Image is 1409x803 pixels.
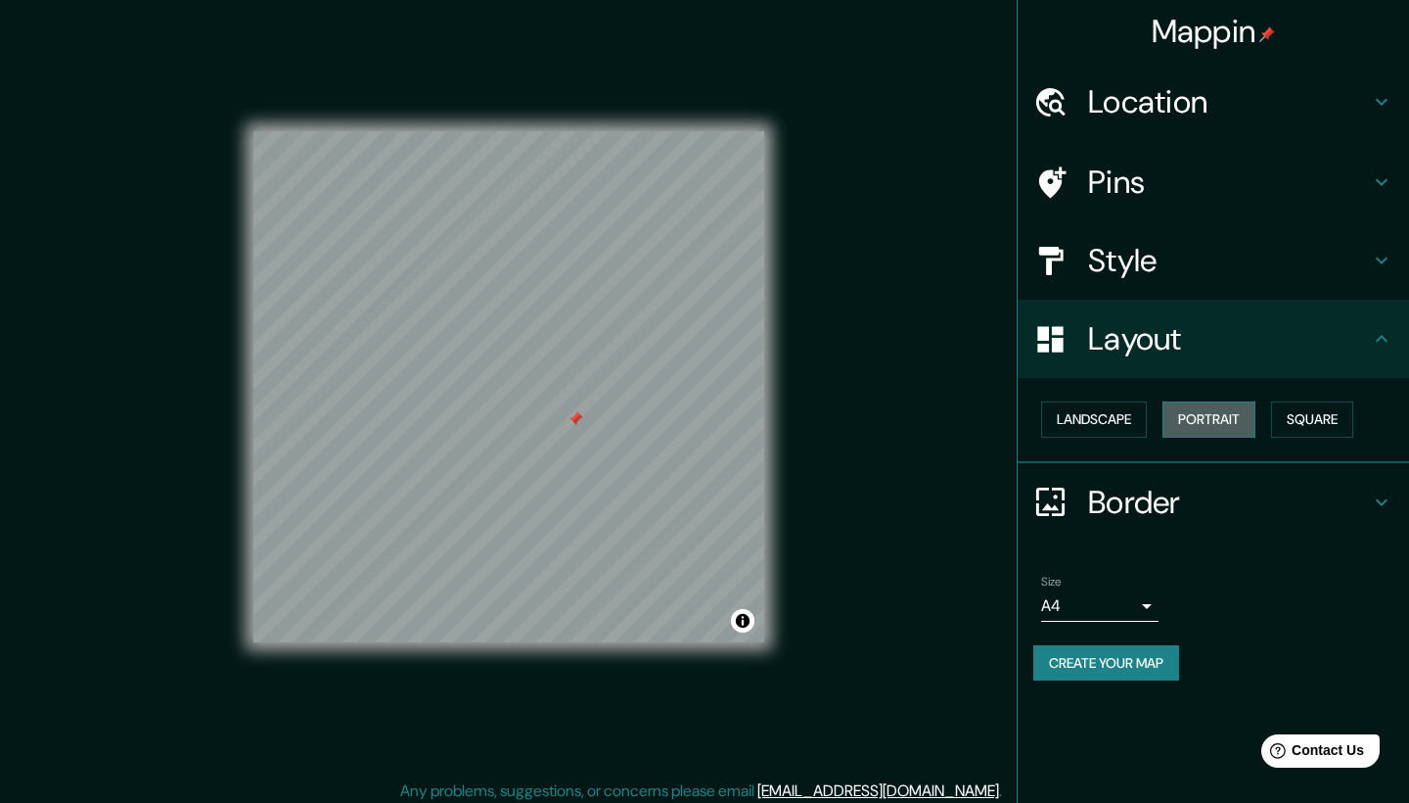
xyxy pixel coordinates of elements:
button: Toggle attribution [731,609,754,633]
div: Pins [1018,143,1409,221]
h4: Location [1088,82,1370,121]
h4: Border [1088,483,1370,522]
button: Create your map [1033,645,1179,682]
div: A4 [1041,590,1159,622]
div: Border [1018,463,1409,542]
h4: Pins [1088,163,1370,202]
a: [EMAIL_ADDRESS][DOMAIN_NAME] [757,780,999,801]
div: Style [1018,221,1409,300]
canvas: Map [253,131,764,642]
div: . [1005,779,1009,803]
p: Any problems, suggestions, or concerns please email . [400,779,1002,803]
h4: Mappin [1152,12,1276,51]
label: Size [1041,573,1062,590]
h4: Layout [1088,319,1370,358]
button: Landscape [1041,401,1147,438]
button: Square [1271,401,1353,438]
div: . [1002,779,1005,803]
iframe: Help widget launcher [1235,727,1387,781]
img: pin-icon.png [1259,26,1275,42]
div: Layout [1018,300,1409,378]
div: Location [1018,63,1409,141]
h4: Style [1088,241,1370,280]
button: Portrait [1162,401,1255,438]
